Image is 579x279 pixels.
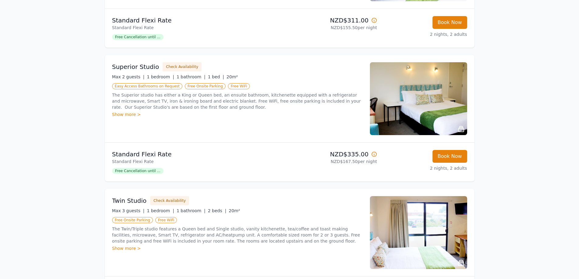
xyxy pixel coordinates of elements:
[112,217,153,223] span: Free Onsite Parking
[112,245,363,251] div: Show more >
[177,74,205,79] span: 1 bathroom |
[208,74,224,79] span: 1 bed |
[382,165,467,171] p: 2 nights, 2 adults
[112,150,287,158] p: Standard Flexi Rate
[112,63,159,71] h3: Superior Studio
[155,217,177,223] span: Free WiFi
[433,150,467,163] button: Book Now
[112,92,363,110] p: The Superior studio has either a King or Queen bed, an ensuite bathroom, kitchenette equipped wit...
[208,208,226,213] span: 2 beds |
[147,208,174,213] span: 1 bedroom |
[112,111,363,117] div: Show more >
[112,25,287,31] p: Standard Flexi Rate
[433,16,467,29] button: Book Now
[226,74,238,79] span: 20m²
[177,208,205,213] span: 1 bathroom |
[112,226,363,244] p: The Twin/Triple studio features a Queen bed and Single studio, vanity kitchenette, tea/coffee and...
[229,208,240,213] span: 20m²
[185,83,226,89] span: Free Onsite Parking
[292,25,377,31] p: NZD$155.50 per night
[112,196,147,205] h3: Twin Studio
[112,158,287,165] p: Standard Flexi Rate
[382,31,467,37] p: 2 nights, 2 adults
[150,196,189,205] button: Check Availability
[292,16,377,25] p: NZD$311.00
[228,83,250,89] span: Free WiFi
[147,74,174,79] span: 1 bedroom |
[292,158,377,165] p: NZD$167.50 per night
[112,16,287,25] p: Standard Flexi Rate
[112,74,145,79] span: Max 2 guests |
[112,208,145,213] span: Max 3 guests |
[112,34,164,40] span: Free Cancellation until ...
[163,62,202,71] button: Check Availability
[112,83,183,89] span: Easy Access Bathrooms on Request
[292,150,377,158] p: NZD$335.00
[112,168,164,174] span: Free Cancellation until ...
